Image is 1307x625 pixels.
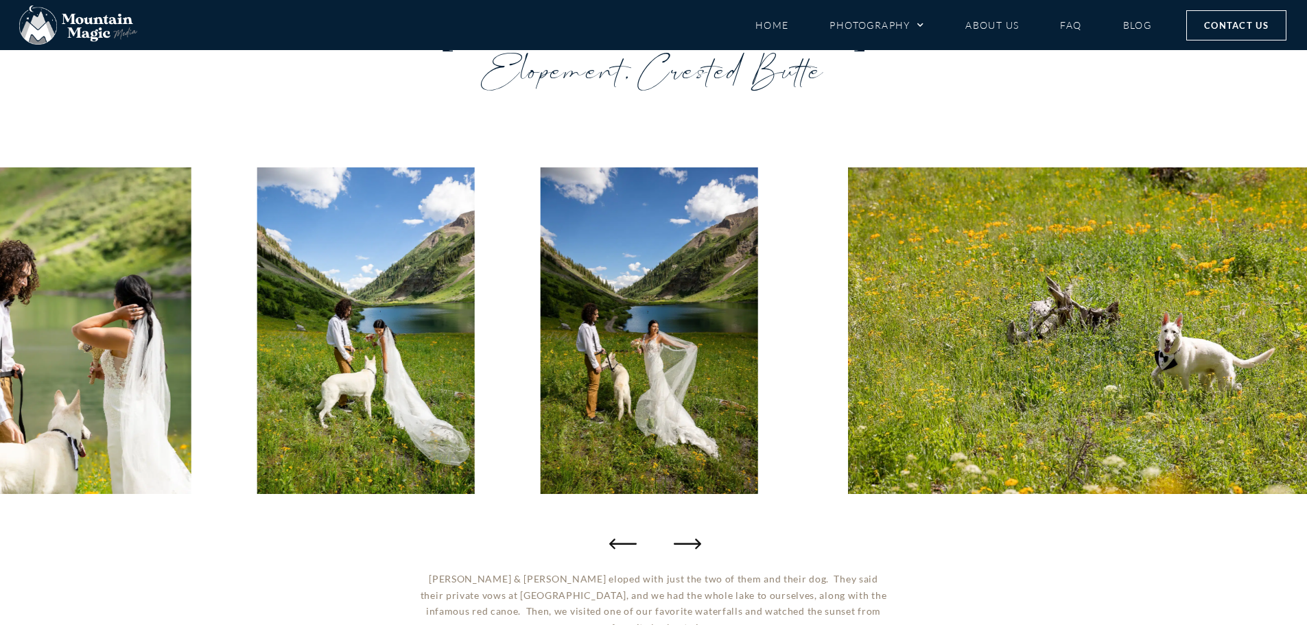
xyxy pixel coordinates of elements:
a: About Us [965,13,1019,37]
span: Contact Us [1204,18,1269,33]
a: Blog [1123,13,1152,37]
div: Previous slide [609,530,637,557]
img: Mountain Magic Media photography logo Crested Butte Photographer [19,5,137,45]
img: Emerald Lake vows outlovers vow of the wild Adventure Instead elope Crested Butte photographer Gu... [257,167,475,494]
img: Emerald Lake vows outlovers vow of the wild Adventure Instead elope Crested Butte photographer Gu... [541,167,758,494]
a: Photography [829,13,924,37]
a: Contact Us [1186,10,1286,40]
div: Next slide [671,530,698,557]
h3: Elopement, Crested Butte [242,53,1065,91]
div: 18 / 100 [541,167,758,494]
nav: Menu [755,13,1152,37]
div: 17 / 100 [257,167,475,494]
a: Home [755,13,789,37]
a: FAQ [1060,13,1081,37]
